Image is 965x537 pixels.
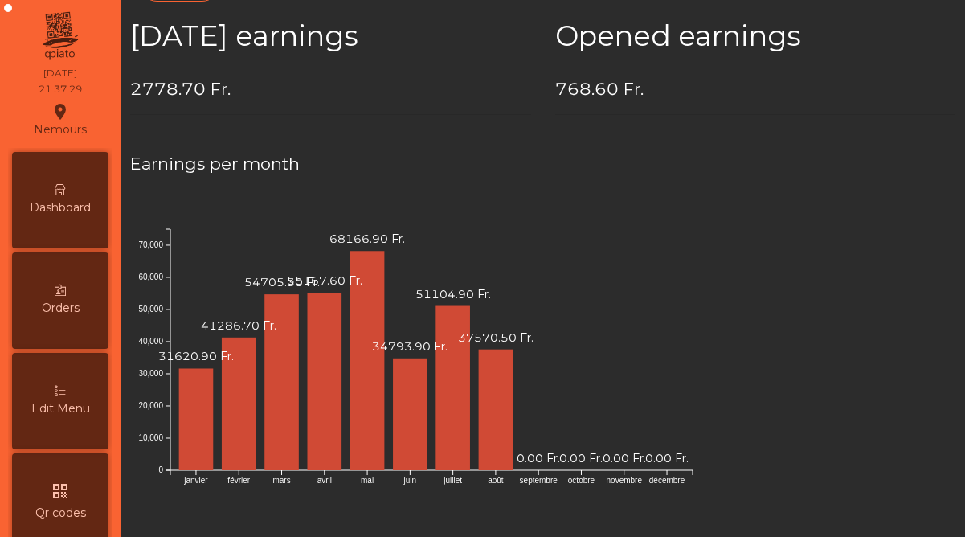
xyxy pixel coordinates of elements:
text: 40,000 [138,337,163,346]
text: 20,000 [138,401,163,410]
h2: [DATE] earnings [130,19,531,53]
text: 10,000 [138,433,163,442]
text: 34793.90 Fr. [372,339,448,354]
text: juillet [443,476,462,485]
text: 50,000 [138,305,163,314]
text: novembre [607,476,643,485]
text: 37570.50 Fr. [458,330,534,345]
text: 0 [158,465,163,474]
h4: 2778.70 Fr. [130,77,531,101]
span: Orders [42,300,80,317]
i: qr_code [51,482,70,501]
div: [DATE] [43,66,77,80]
h2: Opened earnings [555,19,956,53]
h4: 768.60 Fr. [555,77,956,101]
text: octobre [568,476,595,485]
text: septembre [520,476,558,485]
span: Edit Menu [31,400,90,417]
text: 55167.60 Fr. [287,273,362,288]
div: Nemours [34,100,87,140]
div: 21:37:29 [39,82,82,96]
text: 54705.30 Fr. [244,275,320,289]
text: 70,000 [138,240,163,249]
text: 68166.90 Fr. [329,232,405,246]
text: décembre [649,476,685,485]
text: 41286.70 Fr. [201,318,276,333]
text: 0.00 Fr. [517,451,560,465]
text: janvier [183,476,208,485]
text: 60,000 [138,273,163,281]
i: location_on [51,102,70,121]
text: 0.00 Fr. [559,451,603,465]
text: février [227,476,250,485]
span: Qr codes [35,505,86,522]
h4: Earnings per month [130,152,955,176]
text: 30,000 [138,369,163,378]
text: avril [317,476,332,485]
text: mai [361,476,374,485]
text: août [488,476,504,485]
text: 0.00 Fr. [603,451,646,465]
text: 51104.90 Fr. [415,286,491,301]
text: juin [403,476,417,485]
text: mars [272,476,290,485]
img: qpiato [40,8,80,64]
text: 0.00 Fr. [645,451,689,465]
span: Dashboard [30,199,91,216]
text: 31620.90 Fr. [158,349,234,363]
